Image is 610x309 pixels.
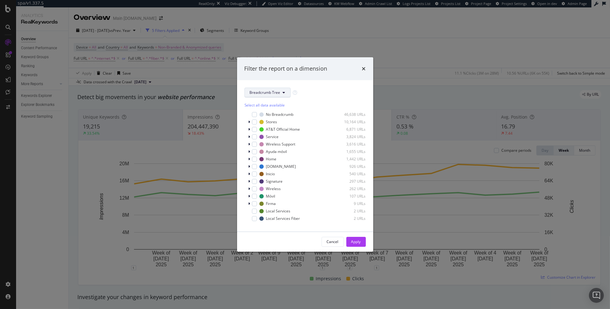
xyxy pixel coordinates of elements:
div: Select all data available [244,102,366,108]
div: 1,655 URLs [335,149,366,154]
div: Local Services [266,208,291,214]
div: [DOMAIN_NAME] [266,164,296,169]
div: Apply [351,239,361,244]
div: Stores [266,119,277,124]
div: Filter the report on a dimension [244,65,327,73]
div: Cancel [327,239,339,244]
div: 6,871 URLs [335,127,366,132]
div: Wireless Support [266,141,296,147]
div: Local Services Fiber [266,216,300,221]
div: AT&T Official Home [266,127,300,132]
div: 9 URLs [335,201,366,206]
div: Ayuda móvil [266,149,287,154]
button: Breadcrumb Tree [244,88,291,98]
div: 2 URLs [335,216,366,221]
div: 3,824 URLs [335,134,366,139]
div: 297 URLs [335,179,366,184]
div: 2 URLs [335,208,366,214]
div: Firma [266,201,276,206]
div: 262 URLs [335,186,366,191]
button: Cancel [322,237,344,247]
div: 3,616 URLs [335,141,366,147]
div: Wireless [266,186,281,191]
button: Apply [346,237,366,247]
div: Service [266,134,279,139]
div: Móvil [266,194,275,199]
div: 107 URLs [335,194,366,199]
div: times [362,65,366,73]
div: 540 URLs [335,171,366,176]
div: No Breadcrumb [266,112,294,117]
div: 926 URLs [335,164,366,169]
div: 10,164 URLs [335,119,366,124]
span: Breadcrumb Tree [250,90,280,95]
div: modal [237,57,373,252]
div: 1,442 URLs [335,156,366,162]
div: Home [266,156,277,162]
div: 46,638 URLs [335,112,366,117]
div: Open Intercom Messenger [589,288,604,303]
div: Inicio [266,171,275,176]
div: Signature [266,179,283,184]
